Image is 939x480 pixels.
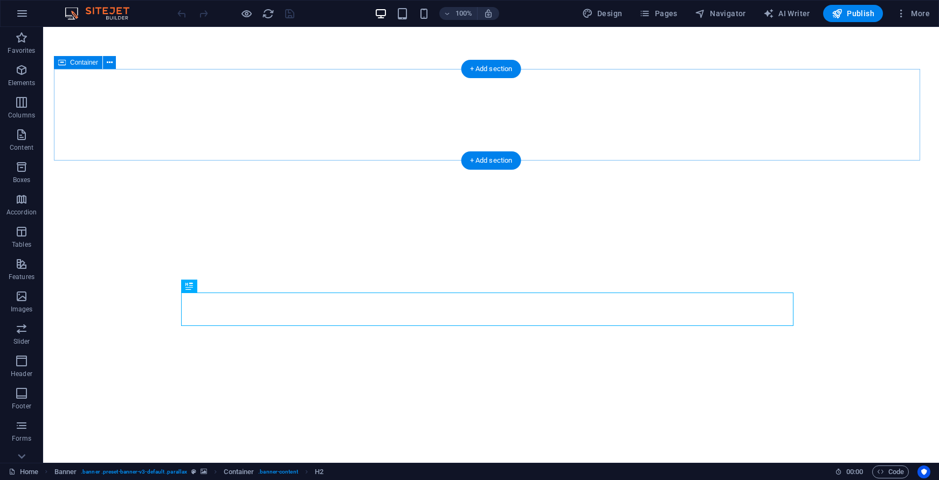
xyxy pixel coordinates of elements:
i: On resize automatically adjust zoom level to fit chosen device. [484,9,493,18]
img: Editor Logo [62,7,143,20]
p: Footer [12,402,31,411]
nav: breadcrumb [54,465,324,478]
span: 00 00 [846,465,863,478]
div: + Add section [461,60,521,78]
button: Code [872,465,909,478]
span: Click to select. Double-click to edit [54,465,77,478]
span: Container [70,59,98,66]
button: Click here to leave preview mode and continue editing [240,7,253,20]
a: Click to cancel selection. Double-click to open Pages [9,465,38,478]
p: Content [10,143,33,152]
p: Tables [12,240,31,249]
span: Click to select. Double-click to edit [224,465,254,478]
button: Navigator [691,5,750,22]
span: More [896,8,930,19]
h6: 100% [455,7,473,20]
p: Columns [8,111,35,120]
p: Accordion [6,208,37,217]
span: Code [877,465,904,478]
h6: Session time [835,465,864,478]
button: 100% [439,7,478,20]
button: Design [578,5,627,22]
span: . banner-content [258,465,298,478]
p: Slider [13,337,30,346]
button: reload [261,7,274,20]
i: This element is a customizable preset [191,469,196,475]
span: Design [582,8,623,19]
p: Forms [12,434,31,443]
button: Pages [635,5,681,22]
button: Usercentrics [917,465,930,478]
span: : [854,468,855,476]
p: Favorites [8,46,35,55]
button: AI Writer [759,5,814,22]
p: Features [9,273,34,281]
span: Publish [832,8,874,19]
p: Boxes [13,176,31,184]
button: Publish [823,5,883,22]
p: Images [11,305,33,314]
span: Click to select. Double-click to edit [315,465,323,478]
span: AI Writer [763,8,810,19]
p: Header [11,370,32,378]
i: This element contains a background [201,469,207,475]
i: Reload page [262,8,274,20]
div: + Add section [461,151,521,170]
span: Pages [639,8,677,19]
span: Navigator [695,8,746,19]
button: More [892,5,934,22]
p: Elements [8,79,36,87]
span: . banner .preset-banner-v3-default .parallax [81,465,187,478]
div: Design (Ctrl+Alt+Y) [578,5,627,22]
